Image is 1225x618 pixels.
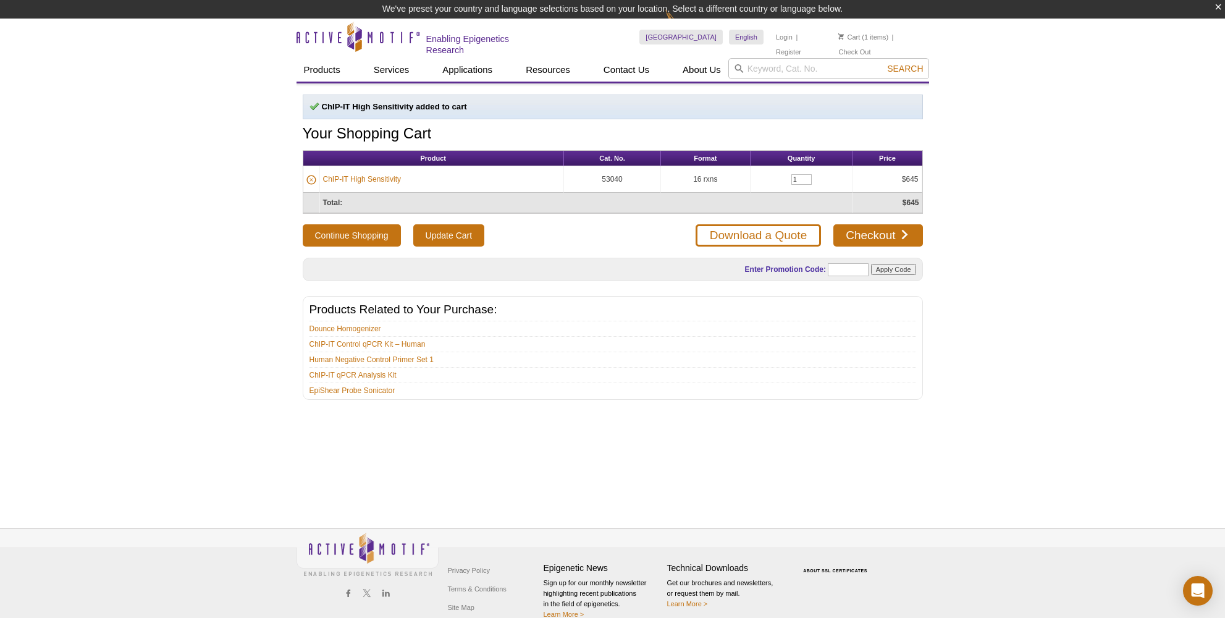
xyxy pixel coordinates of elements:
td: 53040 [564,166,661,193]
table: Click to Verify - This site chose Symantec SSL for secure e-commerce and confidential communicati... [791,551,883,578]
img: Active Motif, [297,529,439,579]
a: Cart [838,33,860,41]
span: Cat. No. [599,154,625,162]
span: Product [420,154,446,162]
input: Apply Code [871,264,916,275]
a: Checkout [833,224,922,247]
a: EpiShear Probe Sonicator [309,385,395,396]
label: Enter Promotion Code: [744,265,826,274]
span: Search [887,64,923,74]
div: Open Intercom Messenger [1183,576,1213,606]
li: | [892,30,894,44]
td: 16 rxns [661,166,751,193]
p: ChIP-IT High Sensitivity added to cart [309,101,916,112]
a: Privacy Policy [445,561,493,580]
a: Products [297,58,348,82]
a: Register [776,48,801,56]
a: Download a Quote [696,224,821,247]
h2: Enabling Epigenetics Research [426,33,549,56]
a: ABOUT SSL CERTIFICATES [803,569,867,573]
h4: Technical Downloads [667,563,785,574]
a: Services [366,58,417,82]
h4: Epigenetic News [544,563,661,574]
button: Continue Shopping [303,224,401,247]
a: ChIP-IT High Sensitivity [323,174,402,185]
strong: Total: [323,198,343,207]
li: (1 items) [838,30,888,44]
td: $645 [853,166,922,193]
a: Learn More > [667,600,708,607]
a: Human Negative Control Primer Set 1 [309,354,434,365]
img: Your Cart [838,33,844,40]
a: [GEOGRAPHIC_DATA] [639,30,723,44]
a: ChIP-IT Control qPCR Kit – Human [309,339,426,350]
input: Keyword, Cat. No. [728,58,929,79]
h2: Products Related to Your Purchase: [309,304,916,315]
span: Price [879,154,896,162]
a: English [729,30,764,44]
strong: $645 [903,198,919,207]
a: Applications [435,58,500,82]
a: Dounce Homogenizer [309,323,381,334]
span: Format [694,154,717,162]
a: Terms & Conditions [445,580,510,598]
span: Quantity [788,154,815,162]
a: ChIP-IT qPCR Analysis Kit [309,370,397,381]
button: Search [883,63,927,74]
a: Login [776,33,793,41]
a: Site Map [445,598,478,617]
h1: Your Shopping Cart [303,125,923,143]
p: Get our brochures and newsletters, or request them by mail. [667,578,785,609]
li: | [796,30,798,44]
img: Change Here [665,9,698,38]
a: Check Out [838,48,870,56]
a: Contact Us [596,58,657,82]
a: Resources [518,58,578,82]
a: About Us [675,58,728,82]
input: Update Cart [413,224,484,247]
a: Learn More > [544,611,584,618]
